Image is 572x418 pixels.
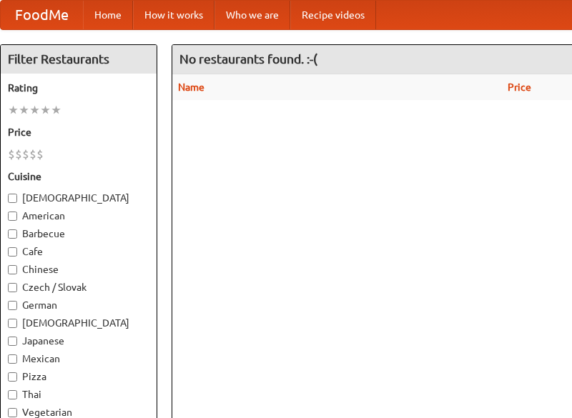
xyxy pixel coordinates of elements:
input: American [8,212,17,221]
li: $ [22,146,29,162]
input: German [8,301,17,310]
h5: Price [8,125,149,139]
input: [DEMOGRAPHIC_DATA] [8,194,17,203]
input: Czech / Slovak [8,283,17,292]
h5: Cuisine [8,169,149,184]
input: Vegetarian [8,408,17,417]
li: ★ [8,102,19,118]
label: Japanese [8,334,149,348]
input: Cafe [8,247,17,257]
li: $ [36,146,44,162]
li: $ [15,146,22,162]
label: Thai [8,387,149,402]
label: Czech / Slovak [8,280,149,294]
h5: Rating [8,81,149,95]
li: $ [8,146,15,162]
li: ★ [51,102,61,118]
label: [DEMOGRAPHIC_DATA] [8,316,149,330]
input: Barbecue [8,229,17,239]
input: Mexican [8,354,17,364]
label: German [8,298,149,312]
a: Who we are [214,1,290,29]
a: Recipe videos [290,1,376,29]
a: Price [508,81,531,93]
input: Japanese [8,337,17,346]
label: American [8,209,149,223]
label: Mexican [8,352,149,366]
li: ★ [29,102,40,118]
input: Chinese [8,265,17,274]
a: FoodMe [1,1,83,29]
label: Chinese [8,262,149,277]
label: Barbecue [8,227,149,241]
label: Pizza [8,369,149,384]
input: Thai [8,390,17,399]
label: [DEMOGRAPHIC_DATA] [8,191,149,205]
label: Cafe [8,244,149,259]
li: ★ [19,102,29,118]
li: $ [29,146,36,162]
input: Pizza [8,372,17,382]
h4: Filter Restaurants [1,45,157,74]
ng-pluralize: No restaurants found. :-( [179,52,317,66]
a: Home [83,1,133,29]
a: How it works [133,1,214,29]
input: [DEMOGRAPHIC_DATA] [8,319,17,328]
li: ★ [40,102,51,118]
a: Name [178,81,204,93]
